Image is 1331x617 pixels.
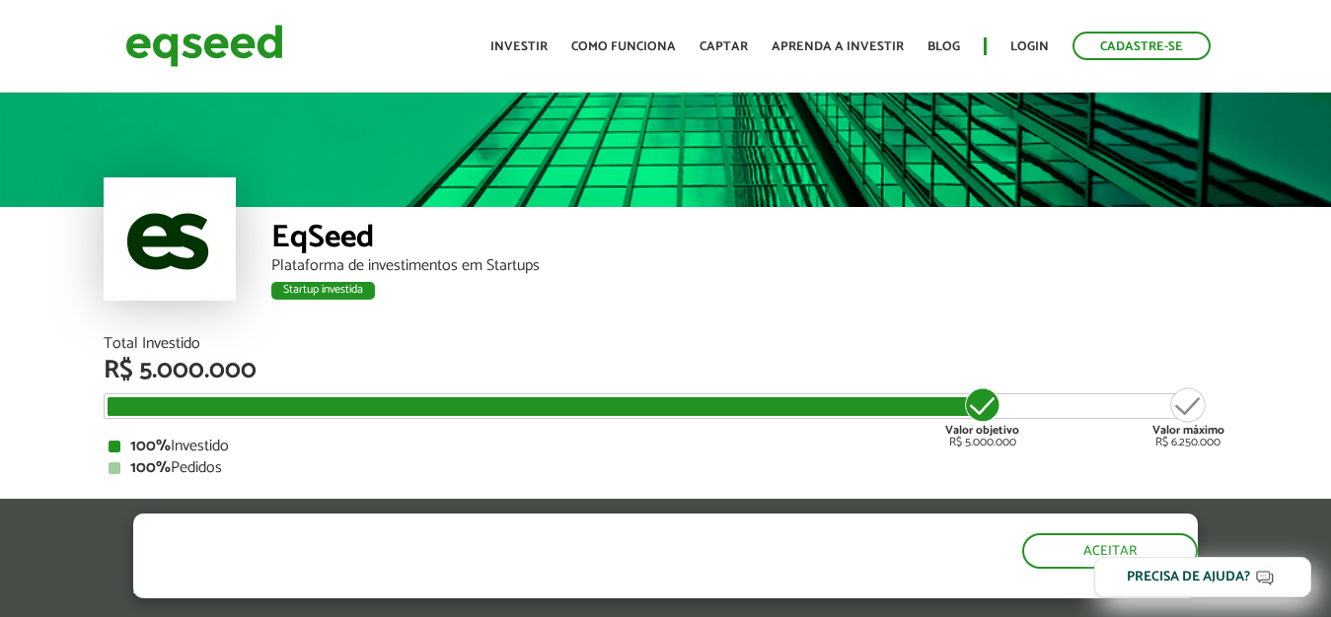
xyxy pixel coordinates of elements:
[271,258,1228,274] div: Plataforma de investimentos em Startups
[109,460,1223,476] div: Pedidos
[571,40,676,53] a: Como funciona
[772,40,904,53] a: Aprenda a investir
[1152,421,1224,440] strong: Valor máximo
[1152,385,1224,448] div: R$ 6.250.000
[927,40,960,53] a: Blog
[700,40,748,53] a: Captar
[130,433,171,459] strong: 100%
[104,336,1228,352] div: Total Investido
[945,385,1019,448] div: R$ 5.000.000
[394,582,622,598] a: política de privacidade e de cookies
[490,40,548,53] a: Investir
[1010,40,1049,53] a: Login
[130,454,171,481] strong: 100%
[945,421,1019,440] strong: Valor objetivo
[104,358,1228,383] div: R$ 5.000.000
[109,439,1223,454] div: Investido
[271,222,1228,258] div: EqSeed
[133,514,773,575] h5: O site da EqSeed utiliza cookies para melhorar sua navegação.
[1022,533,1198,569] button: Aceitar
[125,20,283,72] img: EqSeed
[271,282,375,300] div: Startup investida
[133,580,773,598] p: Ao clicar em "aceitar", você aceita nossa .
[1072,32,1211,60] a: Cadastre-se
